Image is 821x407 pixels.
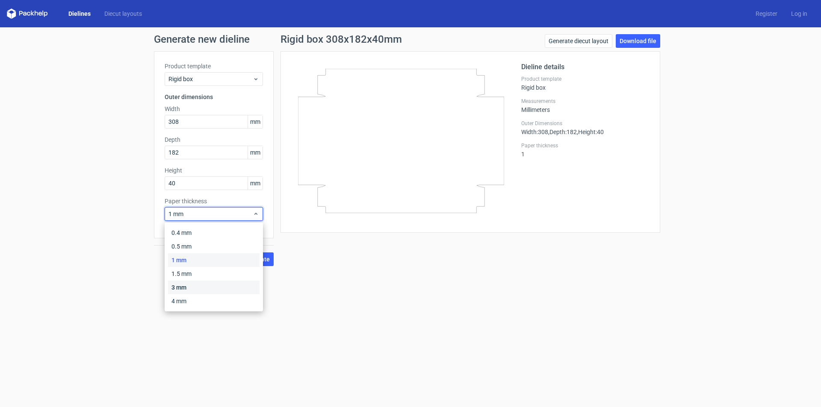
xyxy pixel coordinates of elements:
h1: Rigid box 308x182x40mm [281,34,402,44]
div: 0.4 mm [168,226,260,240]
div: 0.5 mm [168,240,260,253]
h1: Generate new dieline [154,34,667,44]
h3: Outer dimensions [165,93,263,101]
label: Product template [165,62,263,70]
span: 1 mm [168,210,253,218]
label: Measurements [521,98,650,105]
a: Log in [784,9,814,18]
span: Width : 308 [521,129,548,135]
div: Rigid box [521,76,650,91]
label: Product template [521,76,650,82]
span: mm [248,146,263,159]
a: Diecut layouts [97,9,149,18]
label: Width [165,105,263,113]
span: Rigid box [168,75,253,83]
span: , Depth : 182 [548,129,577,135]
h2: Dieline details [521,62,650,72]
div: 1.5 mm [168,267,260,281]
label: Height [165,166,263,175]
div: 3 mm [168,281,260,294]
a: Dielines [62,9,97,18]
span: mm [248,177,263,190]
div: 4 mm [168,294,260,308]
label: Paper thickness [521,142,650,149]
label: Depth [165,135,263,144]
label: Paper thickness [165,197,263,205]
div: 1 [521,142,650,158]
a: Download file [616,34,660,48]
div: 1 mm [168,253,260,267]
span: mm [248,115,263,128]
span: , Height : 40 [577,129,604,135]
div: Millimeters [521,98,650,113]
a: Generate diecut layout [545,34,612,48]
label: Outer Dimensions [521,120,650,127]
a: Register [749,9,784,18]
